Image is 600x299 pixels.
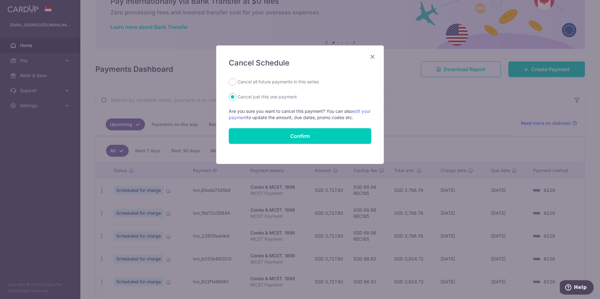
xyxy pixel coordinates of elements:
h5: Cancel Schedule [229,58,371,68]
button: Close [369,53,376,60]
iframe: Opens a widget where you can find more information [560,280,594,296]
button: Confirm [229,128,371,144]
label: Cancel all future payments in this series [238,78,319,86]
label: Cancel just this one payment [238,93,297,101]
p: Are you sure you want to cancel this payment? You can also to update the amount, due dates, promo... [229,108,371,121]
